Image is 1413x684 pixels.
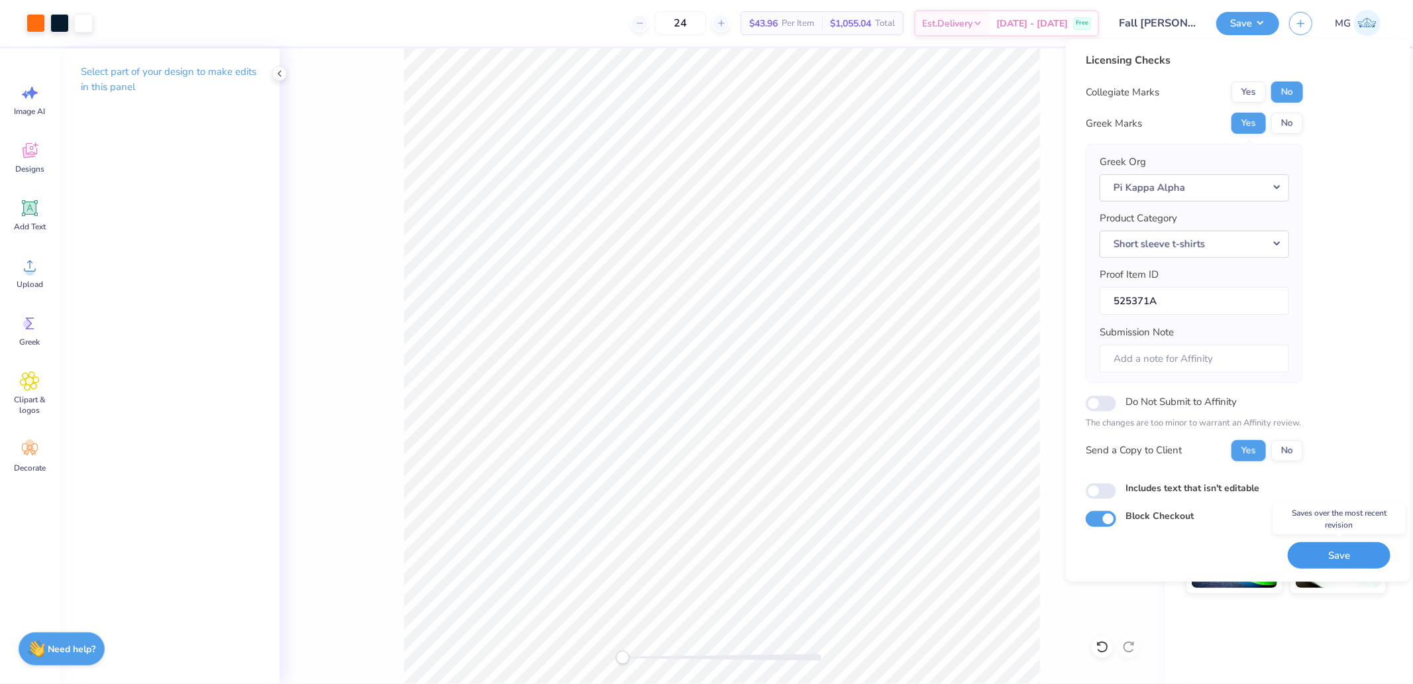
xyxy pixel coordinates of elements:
input: – – [654,11,706,35]
button: Yes [1231,113,1266,134]
span: MG [1335,16,1351,31]
label: Submission Note [1100,325,1174,340]
button: Save [1216,12,1279,35]
span: Upload [17,279,43,290]
span: [DATE] - [DATE] [996,17,1068,30]
div: Greek Marks [1086,116,1142,131]
button: Pi Kappa Alpha [1100,174,1289,201]
span: Clipart & logos [8,394,52,416]
span: Per Item [782,17,814,30]
span: Est. Delivery [922,17,972,30]
button: Save [1288,541,1390,569]
img: Michael Galon [1354,10,1381,36]
button: No [1271,113,1303,134]
button: No [1271,439,1303,461]
p: The changes are too minor to warrant an Affinity review. [1086,417,1303,430]
label: Block Checkout [1125,509,1194,523]
span: Decorate [14,463,46,473]
label: Includes text that isn't editable [1125,481,1259,494]
span: Image AI [15,106,46,117]
input: Add a note for Affinity [1100,344,1289,372]
a: MG [1329,10,1387,36]
button: Yes [1231,439,1266,461]
span: $43.96 [749,17,778,30]
label: Proof Item ID [1100,267,1159,282]
label: Greek Org [1100,154,1146,170]
span: Designs [15,164,44,174]
div: Licensing Checks [1086,52,1303,68]
button: No [1271,82,1303,103]
label: Product Category [1100,211,1177,226]
div: Collegiate Marks [1086,85,1159,100]
span: Greek [20,337,40,347]
button: Short sleeve t-shirts [1100,230,1289,257]
span: Free [1076,19,1088,28]
strong: Need help? [48,643,96,655]
input: Untitled Design [1109,10,1206,36]
span: Total [875,17,895,30]
label: Do Not Submit to Affinity [1125,393,1237,410]
div: Accessibility label [616,651,629,664]
span: Add Text [14,221,46,232]
div: Saves over the most recent revision [1273,504,1406,534]
p: Select part of your design to make edits in this panel [81,64,258,95]
div: Send a Copy to Client [1086,443,1182,458]
button: Yes [1231,82,1266,103]
span: $1,055.04 [830,17,871,30]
